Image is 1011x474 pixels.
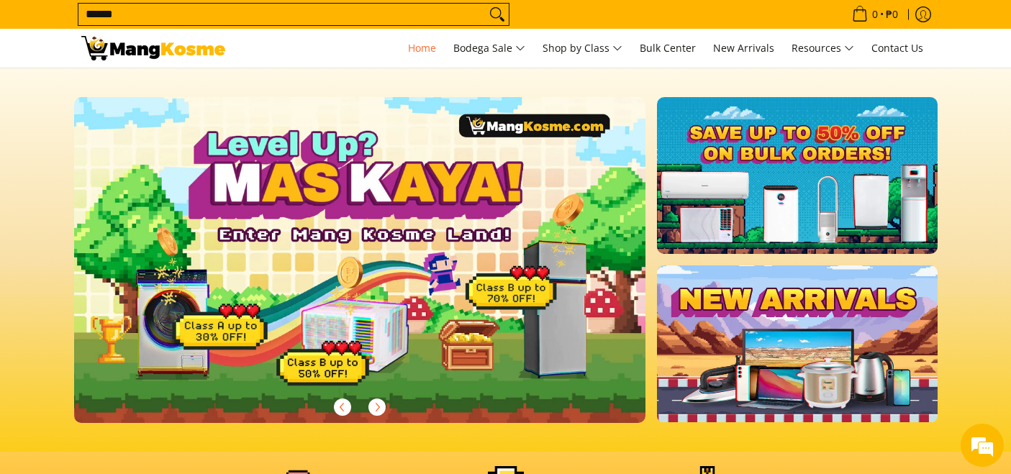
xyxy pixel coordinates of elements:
[74,97,646,423] img: Gaming desktop banner
[361,391,393,423] button: Next
[870,9,880,19] span: 0
[486,4,509,25] button: Search
[535,29,630,68] a: Shop by Class
[446,29,532,68] a: Bodega Sale
[706,29,781,68] a: New Arrivals
[81,36,225,60] img: Mang Kosme: Your Home Appliances Warehouse Sale Partner!
[713,41,774,55] span: New Arrivals
[871,41,923,55] span: Contact Us
[408,41,436,55] span: Home
[784,29,861,68] a: Resources
[453,40,525,58] span: Bodega Sale
[640,41,696,55] span: Bulk Center
[848,6,902,22] span: •
[633,29,703,68] a: Bulk Center
[240,29,930,68] nav: Main Menu
[792,40,854,58] span: Resources
[884,9,900,19] span: ₱0
[864,29,930,68] a: Contact Us
[543,40,622,58] span: Shop by Class
[401,29,443,68] a: Home
[327,391,358,423] button: Previous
